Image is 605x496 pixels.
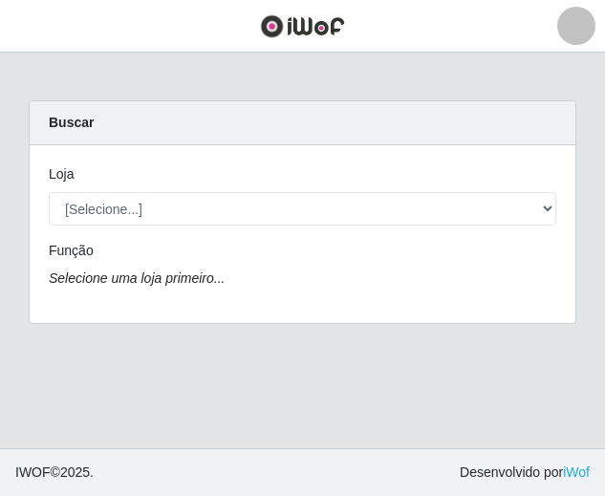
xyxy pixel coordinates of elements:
i: Selecione uma loja primeiro... [49,270,225,286]
strong: Buscar [49,115,94,130]
a: iWof [563,464,590,480]
img: CoreUI Logo [260,14,345,38]
span: Desenvolvido por [460,463,590,483]
span: IWOF [15,464,51,480]
span: © 2025 . [15,463,94,483]
label: Função [49,241,94,261]
label: Loja [49,164,74,184]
